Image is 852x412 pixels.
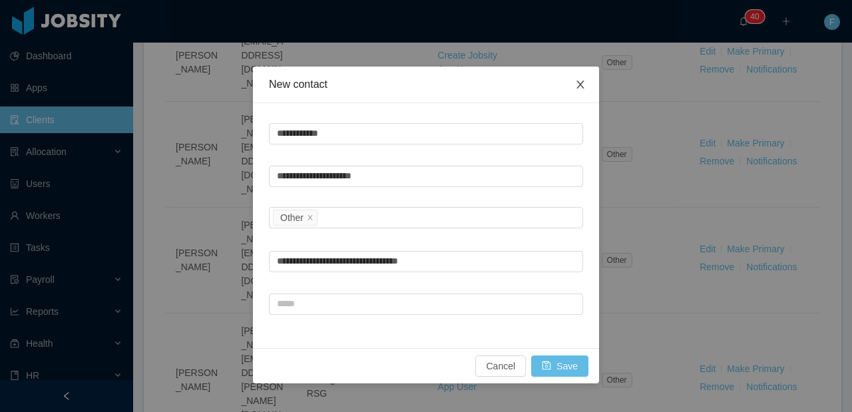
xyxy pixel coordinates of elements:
button: icon: saveSave [531,355,588,377]
div: New contact [269,77,583,92]
div: Other [280,210,304,225]
li: Other [273,210,318,226]
button: Cancel [475,355,526,377]
i: icon: close [575,79,586,90]
i: icon: close [307,214,314,222]
button: Close [562,67,599,104]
